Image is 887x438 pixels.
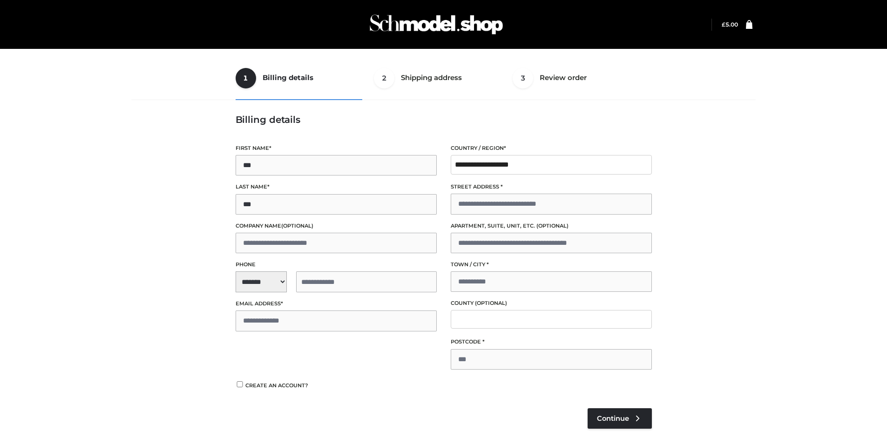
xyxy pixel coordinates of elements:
[236,144,437,153] label: First name
[245,382,308,389] span: Create an account?
[451,260,652,269] label: Town / City
[536,222,569,229] span: (optional)
[722,21,738,28] bdi: 5.00
[722,21,725,28] span: £
[451,222,652,230] label: Apartment, suite, unit, etc.
[366,6,506,43] img: Schmodel Admin 964
[588,408,652,429] a: Continue
[597,414,629,423] span: Continue
[236,182,437,191] label: Last name
[236,114,652,125] h3: Billing details
[236,381,244,387] input: Create an account?
[451,144,652,153] label: Country / Region
[451,299,652,308] label: County
[451,182,652,191] label: Street address
[722,21,738,28] a: £5.00
[236,299,437,308] label: Email address
[475,300,507,306] span: (optional)
[236,260,437,269] label: Phone
[236,222,437,230] label: Company name
[281,222,313,229] span: (optional)
[451,337,652,346] label: Postcode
